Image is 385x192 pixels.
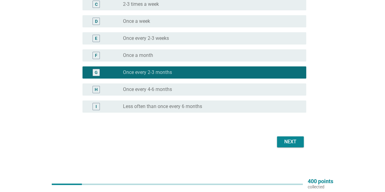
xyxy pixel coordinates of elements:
div: E [95,35,97,42]
p: collected [308,184,333,190]
label: Once every 4-6 months [123,86,172,93]
label: Once a month [123,52,153,58]
p: 400 points [308,179,333,184]
div: F [95,52,97,59]
div: Next [282,138,299,145]
div: G [95,69,98,76]
button: Next [277,136,304,147]
div: I [96,103,97,110]
label: 2-3 times a week [123,1,159,7]
label: Less often than once every 6 months [123,103,202,110]
label: Once every 2-3 weeks [123,35,169,41]
div: C [95,1,98,8]
label: Once a week [123,18,150,24]
div: H [95,86,98,93]
div: D [95,18,98,25]
label: Once every 2-3 months [123,69,172,75]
